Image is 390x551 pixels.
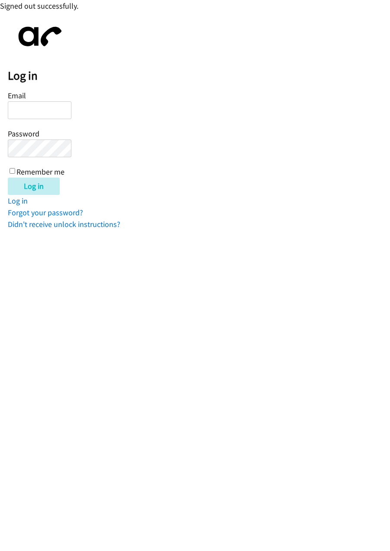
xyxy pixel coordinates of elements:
[8,219,120,229] a: Didn't receive unlock instructions?
[8,196,28,206] a: Log in
[8,68,390,83] h2: Log in
[8,178,60,195] input: Log in
[8,19,68,54] img: aphone-8a226864a2ddd6a5e75d1ebefc011f4aa8f32683c2d82f3fb0802fe031f96514.svg
[8,129,39,139] label: Password
[8,91,26,100] label: Email
[16,167,64,177] label: Remember me
[8,207,83,217] a: Forgot your password?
